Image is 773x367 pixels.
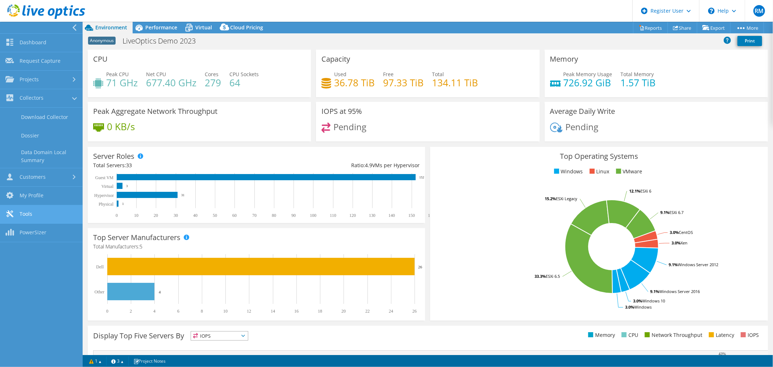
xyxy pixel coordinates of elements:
span: Peak Memory Usage [564,71,612,78]
span: IOPS [191,331,248,340]
text: 16 [294,309,299,314]
li: CPU [620,331,638,339]
text: 30 [174,213,178,218]
div: Ratio: VMs per Hypervisor [257,161,420,169]
h4: 0 KB/s [107,123,135,131]
tspan: 3.0% [672,240,681,246]
text: 0 [116,213,118,218]
h4: Total Manufacturers: [93,243,420,251]
a: More [730,22,764,33]
span: Total [432,71,444,78]
h3: Top Operating Systems [436,152,762,160]
tspan: Windows Server 2012 [678,262,718,267]
text: 70 [252,213,257,218]
h4: 677.40 GHz [146,79,196,87]
text: 24 [389,309,393,314]
h4: 1.57 TiB [621,79,656,87]
h3: Memory [550,55,578,63]
span: Pending [333,121,366,133]
text: 8 [201,309,203,314]
a: 3 [106,356,129,366]
text: 10 [223,309,228,314]
text: 31 [181,193,184,197]
text: 120 [349,213,356,218]
span: Free [383,71,394,78]
text: 130 [369,213,375,218]
li: Linux [588,168,610,176]
a: Project Notes [128,356,171,366]
text: 26 [418,265,423,269]
h4: 71 GHz [106,79,138,87]
tspan: ESXi 6 [640,188,651,194]
text: Hypervisor [94,193,114,198]
text: Dell [96,264,104,269]
span: Net CPU [146,71,166,78]
tspan: Windows [634,304,652,310]
h3: Capacity [321,55,350,63]
text: 90 [291,213,296,218]
span: Virtual [195,24,212,31]
span: Performance [145,24,177,31]
text: 4 [153,309,155,314]
span: CPU Sockets [229,71,259,78]
tspan: 3.0% [670,230,679,235]
text: 152 [419,176,424,179]
svg: \n [708,8,715,14]
tspan: 3.0% [633,298,642,304]
text: 26 [412,309,417,314]
text: Physical [99,202,113,207]
h3: Peak Aggregate Network Throughput [93,107,217,115]
text: 3 [126,184,128,188]
text: 80 [272,213,276,218]
text: 100 [310,213,316,218]
h3: IOPS at 95% [321,107,362,115]
span: Peak CPU [106,71,129,78]
h3: Average Daily Write [550,107,615,115]
tspan: ESXi 6.7 [669,210,683,215]
tspan: Windows Server 2016 [659,289,700,294]
tspan: 12.1% [629,188,640,194]
a: Print [737,36,762,46]
h4: 97.33 TiB [383,79,424,87]
li: IOPS [739,331,759,339]
text: 18 [318,309,322,314]
li: Latency [707,331,734,339]
span: 4.9 [365,162,372,169]
a: 1 [84,356,107,366]
tspan: 33.3% [535,273,546,279]
text: 22 [365,309,370,314]
span: Total Memory [621,71,654,78]
span: Cores [205,71,219,78]
li: Windows [552,168,583,176]
li: Memory [586,331,615,339]
text: 0 [106,309,108,314]
text: Virtual [101,184,114,189]
tspan: Windows 10 [642,298,665,304]
text: 14 [271,309,275,314]
span: Cloud Pricing [230,24,263,31]
h1: LiveOptics Demo 2023 [119,37,207,45]
span: 5 [140,243,142,250]
text: 40 [193,213,198,218]
a: Share [668,22,697,33]
text: 10 [134,213,138,218]
h3: CPU [93,55,108,63]
text: 50 [213,213,217,218]
text: 2 [130,309,132,314]
text: Guest VM [95,175,113,180]
text: 60 [232,213,237,218]
div: Total Servers: [93,161,257,169]
text: 12 [247,309,251,314]
h4: 134.11 TiB [432,79,478,87]
text: 150 [408,213,415,218]
text: 1 [122,202,124,206]
span: 33 [126,162,132,169]
tspan: 9.1% [669,262,678,267]
tspan: 9.1% [650,289,659,294]
text: 140 [388,213,395,218]
li: Network Throughput [643,331,702,339]
tspan: 3.0% [625,304,634,310]
tspan: Xen [681,240,687,246]
h4: 36.78 TiB [334,79,375,87]
text: 20 [341,309,346,314]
